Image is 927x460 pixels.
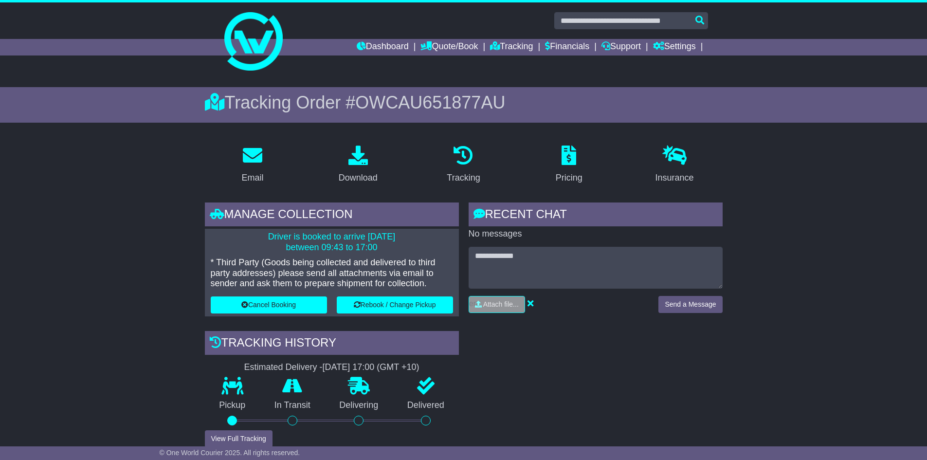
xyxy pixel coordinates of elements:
div: RECENT CHAT [469,202,723,229]
div: Insurance [655,171,694,184]
div: Pricing [556,171,582,184]
div: Estimated Delivery - [205,362,459,373]
div: Tracking Order # [205,92,723,113]
p: No messages [469,229,723,239]
a: Support [601,39,641,55]
p: * Third Party (Goods being collected and delivered to third party addresses) please send all atta... [211,258,453,289]
button: Rebook / Change Pickup [337,296,453,313]
p: Pickup [205,400,260,411]
div: Download [339,171,378,184]
div: Manage collection [205,202,459,229]
a: Financials [545,39,589,55]
div: Tracking history [205,331,459,357]
a: Settings [653,39,696,55]
p: Delivering [325,400,393,411]
p: In Transit [260,400,325,411]
a: Dashboard [357,39,409,55]
a: Pricing [549,142,589,188]
div: Tracking [447,171,480,184]
span: OWCAU651877AU [355,92,505,112]
a: Insurance [649,142,700,188]
p: Delivered [393,400,459,411]
button: Send a Message [658,296,722,313]
p: Driver is booked to arrive [DATE] between 09:43 to 17:00 [211,232,453,253]
span: © One World Courier 2025. All rights reserved. [160,449,300,457]
button: Cancel Booking [211,296,327,313]
a: Email [235,142,270,188]
a: Tracking [490,39,533,55]
a: Tracking [440,142,486,188]
button: View Full Tracking [205,430,273,447]
a: Download [332,142,384,188]
a: Quote/Book [420,39,478,55]
div: Email [241,171,263,184]
div: [DATE] 17:00 (GMT +10) [323,362,419,373]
